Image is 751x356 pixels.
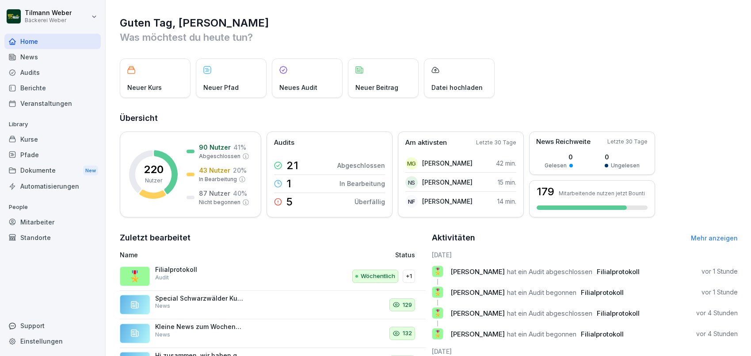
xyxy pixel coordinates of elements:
p: vor 1 Stunde [701,288,738,297]
h2: Aktivitäten [432,232,475,244]
p: [PERSON_NAME] [422,197,473,206]
p: Nicht begonnen [199,198,240,206]
p: 🎖️ [128,268,141,284]
p: 87 Nutzer [199,189,230,198]
p: Was möchtest du heute tun? [120,30,738,44]
p: Tilmann Weber [25,9,72,17]
p: [PERSON_NAME] [422,178,473,187]
p: 5 [286,197,293,207]
a: Pfade [4,147,101,163]
h6: [DATE] [432,250,738,259]
p: Ungelesen [611,162,640,170]
h1: Guten Tag, [PERSON_NAME] [120,16,738,30]
div: NS [405,176,418,189]
span: Filialprotokoll [597,267,640,276]
span: Filialprotokoll [581,330,624,338]
span: Filialprotokoll [597,309,640,317]
a: Berichte [4,80,101,96]
p: [PERSON_NAME] [422,159,473,168]
p: vor 4 Stunden [696,329,738,338]
a: Einstellungen [4,333,101,349]
p: 132 [403,329,412,338]
p: 1 [286,178,291,189]
p: Status [395,250,415,259]
p: 21 [286,160,298,171]
p: 0 [545,152,573,162]
p: Bäckerei Weber [25,17,72,23]
p: 🎖️ [434,328,442,340]
p: Neues Audit [279,83,317,92]
p: Gelesen [545,162,567,170]
p: Letzte 30 Tage [607,138,648,146]
a: Mitarbeiter [4,214,101,230]
a: 🎖️FilialprotokollAuditWöchentlich+1 [120,262,426,291]
h2: Übersicht [120,112,738,124]
p: Neuer Pfad [203,83,239,92]
span: hat ein Audit abgeschlossen [507,267,592,276]
p: 129 [403,301,412,310]
p: vor 4 Stunden [696,309,738,317]
p: Datei hochladen [431,83,483,92]
p: Abgeschlossen [199,152,240,160]
a: Standorte [4,230,101,245]
p: 43 Nutzer [199,166,230,175]
p: Kleine News zum Wochenende: - Ab [DATE] starten wieder neue Coupons 🥳 - Bitte bringt die Kundenum... [155,323,244,331]
span: [PERSON_NAME] [450,267,505,276]
p: Überfällig [355,197,385,206]
p: News Reichweite [536,137,591,147]
span: hat ein Audit begonnen [507,330,576,338]
p: 🎖️ [434,307,442,319]
p: 40 % [233,189,247,198]
p: Neuer Beitrag [355,83,398,92]
a: News [4,49,101,65]
p: In Bearbeitung [339,179,385,188]
p: Wöchentlich [361,272,395,281]
a: DokumenteNew [4,163,101,179]
a: Kleine News zum Wochenende: - Ab [DATE] starten wieder neue Coupons 🥳 - Bitte bringt die Kundenum... [120,319,426,348]
p: Abgeschlossen [337,161,385,170]
p: 15 min. [498,178,516,187]
p: Letzte 30 Tage [476,139,516,147]
a: Veranstaltungen [4,96,101,111]
div: Audits [4,65,101,80]
span: [PERSON_NAME] [450,288,505,297]
p: Audit [155,274,169,282]
div: MG [405,157,418,170]
p: People [4,200,101,214]
p: Mitarbeitende nutzen jetzt Bounti [559,190,645,197]
a: Home [4,34,101,49]
a: Mehr anzeigen [691,234,738,242]
h3: 179 [537,186,554,197]
p: Neuer Kurs [127,83,162,92]
p: Audits [274,138,294,148]
p: 20 % [233,166,247,175]
span: Filialprotokoll [581,288,624,297]
p: Name [120,250,309,259]
h2: Zuletzt bearbeitet [120,232,426,244]
div: Dokumente [4,163,101,179]
p: 0 [605,152,640,162]
a: Special Schwarzwälder Kuchen Edition unseres Konditors Adam: Feinstes Schokomousse aus edlem afri... [120,291,426,320]
p: +1 [406,272,412,281]
div: NF [405,195,418,208]
a: Automatisierungen [4,178,101,194]
a: Kurse [4,132,101,147]
p: vor 1 Stunde [701,267,738,276]
p: Special Schwarzwälder Kuchen Edition unseres Konditors Adam: Feinstes Schokomousse aus edlem afri... [155,294,244,302]
p: Am aktivsten [405,138,447,148]
p: In Bearbeitung [199,175,237,183]
p: Library [4,117,101,132]
p: 🎖️ [434,286,442,298]
span: [PERSON_NAME] [450,330,505,338]
div: New [83,166,98,176]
